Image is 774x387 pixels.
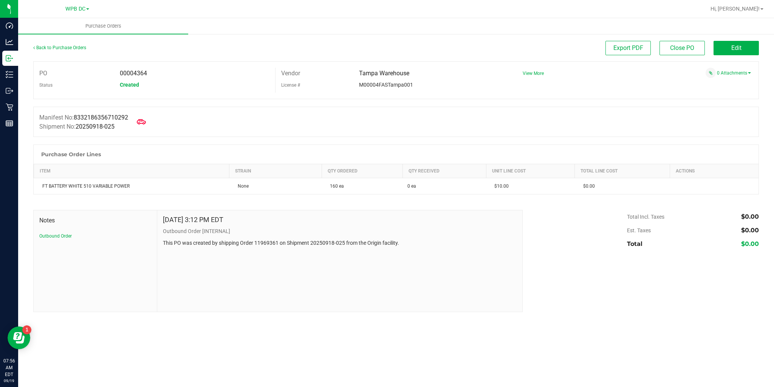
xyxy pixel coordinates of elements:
[163,239,517,247] p: This PO was created by shipping Order 11969361 on Shipment 20250918-025 from the Origin facility.
[627,227,651,233] span: Est. Taxes
[18,18,188,34] a: Purchase Orders
[741,213,759,220] span: $0.00
[163,227,517,235] p: Outbound Order [INTERNAL]
[6,38,13,46] inline-svg: Analytics
[75,23,132,30] span: Purchase Orders
[714,41,759,55] button: Edit
[717,70,751,76] a: 0 Attachments
[670,164,759,178] th: Actions
[6,103,13,111] inline-svg: Retail
[33,45,86,50] a: Back to Purchase Orders
[74,114,128,121] span: 8332186356710292
[120,82,139,88] span: Created
[134,114,149,129] span: Mark as Arrived
[3,357,15,378] p: 07:56 AM EDT
[575,164,670,178] th: Total Line Cost
[6,54,13,62] inline-svg: Inbound
[39,216,151,225] span: Notes
[39,79,53,91] label: Status
[41,151,101,157] h1: Purchase Order Lines
[281,68,300,79] label: Vendor
[579,183,595,189] span: $0.00
[523,71,544,76] a: View More
[8,326,30,349] iframe: Resource center
[229,164,322,178] th: Strain
[76,123,115,130] span: 20250918-025
[120,70,147,77] span: 00004364
[670,44,694,51] span: Close PO
[741,227,759,234] span: $0.00
[39,233,72,239] button: Outbound Order
[234,183,249,189] span: None
[39,122,115,131] label: Shipment No:
[359,70,409,77] span: Tampa Warehouse
[741,240,759,247] span: $0.00
[163,216,223,224] h4: [DATE] 3:12 PM EDT
[3,378,15,384] p: 09/19
[6,71,13,78] inline-svg: Inventory
[613,44,643,51] span: Export PDF
[627,240,642,247] span: Total
[34,164,229,178] th: Item
[39,113,128,122] label: Manifest No:
[6,120,13,127] inline-svg: Reports
[322,164,403,178] th: Qty Ordered
[731,44,741,51] span: Edit
[22,325,31,334] iframe: Resource center unread badge
[605,41,651,55] button: Export PDF
[706,68,716,78] span: Attach a document
[627,214,664,220] span: Total Incl. Taxes
[659,41,705,55] button: Close PO
[39,68,47,79] label: PO
[6,22,13,30] inline-svg: Dashboard
[491,183,509,189] span: $10.00
[486,164,574,178] th: Unit Line Cost
[407,183,416,190] span: 0 ea
[281,79,300,91] label: License #
[326,183,344,189] span: 160 ea
[65,6,85,12] span: WPB DC
[39,183,225,190] div: FT BATTERY WHITE 510 VARIABLE POWER
[359,82,413,88] span: M00004FASTampa001
[711,6,760,12] span: Hi, [PERSON_NAME]!
[6,87,13,95] inline-svg: Outbound
[403,164,486,178] th: Qty Received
